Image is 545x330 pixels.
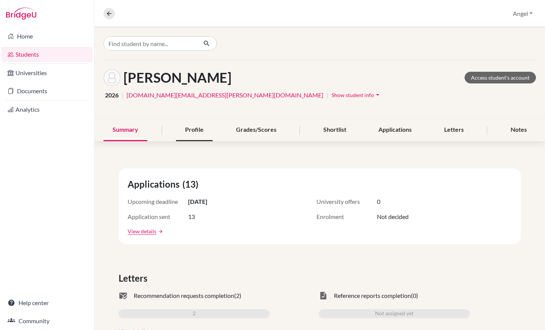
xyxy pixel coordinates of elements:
[128,177,182,191] span: Applications
[411,291,418,300] span: (0)
[128,212,188,221] span: Application sent
[502,119,536,141] div: Notes
[124,69,232,86] h1: [PERSON_NAME]
[374,91,381,99] i: arrow_drop_down
[435,119,473,141] div: Letters
[119,271,150,285] span: Letters
[2,295,93,310] a: Help center
[319,291,328,300] span: task
[375,309,414,318] span: Not assigned yet
[2,83,93,99] a: Documents
[128,227,156,235] a: View details
[188,197,207,206] span: [DATE]
[317,212,377,221] span: Enrolment
[182,177,201,191] span: (13)
[103,69,120,86] img: Jihwan Kim's avatar
[105,91,119,100] span: 2026
[369,119,421,141] div: Applications
[176,119,213,141] div: Profile
[128,197,188,206] span: Upcoming deadline
[188,212,195,221] span: 13
[227,119,286,141] div: Grades/Scores
[119,291,128,300] span: mark_email_read
[127,91,323,100] a: [DOMAIN_NAME][EMAIL_ADDRESS][PERSON_NAME][DOMAIN_NAME]
[326,91,328,100] span: |
[193,309,196,318] span: 2
[331,89,382,101] button: Show student infoarrow_drop_down
[377,212,409,221] span: Not decided
[509,6,536,21] button: Angel
[317,197,377,206] span: University offers
[134,291,234,300] span: Recommendation requests completion
[2,102,93,117] a: Analytics
[334,291,411,300] span: Reference reports completion
[103,119,147,141] div: Summary
[234,291,241,300] span: (2)
[2,47,93,62] a: Students
[465,72,536,83] a: Access student's account
[6,8,36,20] img: Bridge-U
[332,92,374,98] span: Show student info
[2,29,93,44] a: Home
[103,36,197,51] input: Find student by name...
[122,91,124,100] span: |
[2,65,93,80] a: Universities
[377,197,380,206] span: 0
[2,313,93,328] a: Community
[156,229,163,234] a: arrow_forward
[314,119,355,141] div: Shortlist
